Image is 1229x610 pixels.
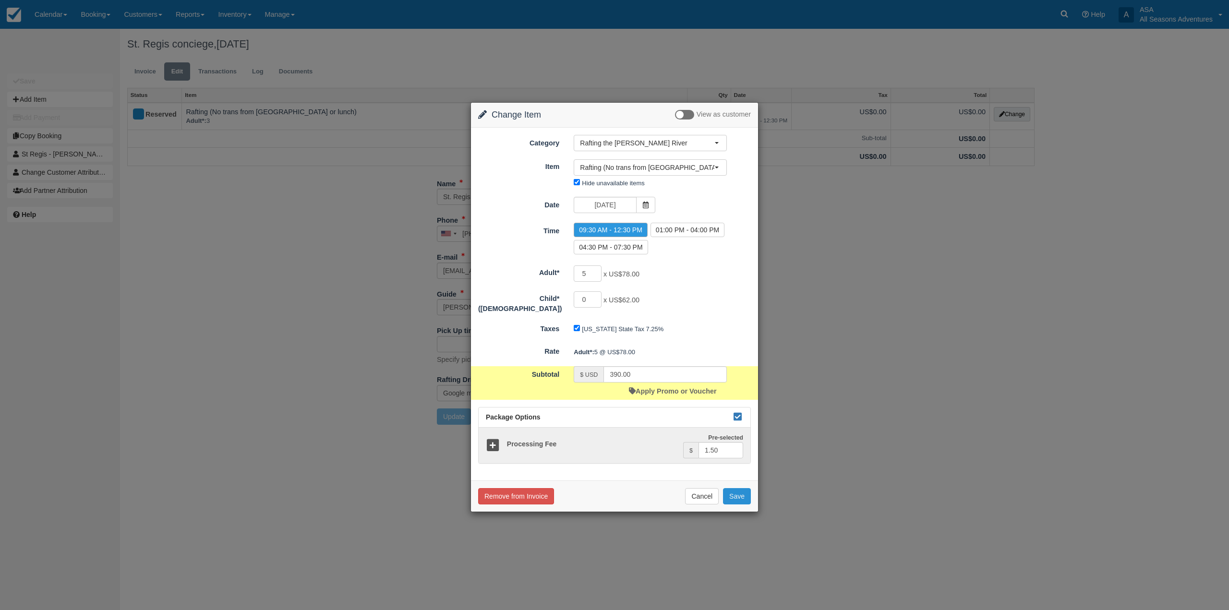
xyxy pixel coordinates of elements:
span: x US$62.00 [603,297,639,304]
div: 5 @ US$78.00 [566,344,758,360]
span: Rafting (No trans from [GEOGRAPHIC_DATA] or lunch) (60) [580,163,714,172]
strong: Pre-selected [708,434,743,441]
label: Hide unavailable items [582,179,644,187]
label: Child*(12 to 4 years old) [471,290,566,313]
strong: Adult* [574,348,594,356]
span: Change Item [492,110,541,120]
label: Category [471,135,566,148]
input: Adult* [574,265,602,282]
a: Processing Fee Pre-selected $ [479,428,750,464]
span: View as customer [697,111,751,119]
label: Date [471,197,566,210]
label: Item [471,158,566,172]
label: [US_STATE] State Tax 7.25% [582,325,663,333]
label: 09:30 AM - 12:30 PM [574,223,648,237]
span: Package Options [486,413,541,421]
button: Cancel [685,488,719,504]
label: Taxes [471,321,566,334]
label: Subtotal [471,366,566,380]
small: $ USD [580,371,598,378]
a: Apply Promo or Voucher [629,387,716,395]
span: Rafting the [PERSON_NAME] River [580,138,714,148]
label: 04:30 PM - 07:30 PM [574,240,648,254]
button: Rafting the [PERSON_NAME] River [574,135,727,151]
input: Child*(12 to 4 years old) [574,291,602,308]
label: Time [471,223,566,236]
span: x US$78.00 [603,271,639,278]
button: Save [723,488,751,504]
label: Adult* [471,264,566,278]
button: Remove from Invoice [478,488,554,504]
label: 01:00 PM - 04:00 PM [651,223,724,237]
small: $ [689,447,693,454]
button: Rafting (No trans from [GEOGRAPHIC_DATA] or lunch) (60) [574,159,727,176]
label: Rate [471,343,566,357]
h5: Processing Fee [500,441,683,448]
